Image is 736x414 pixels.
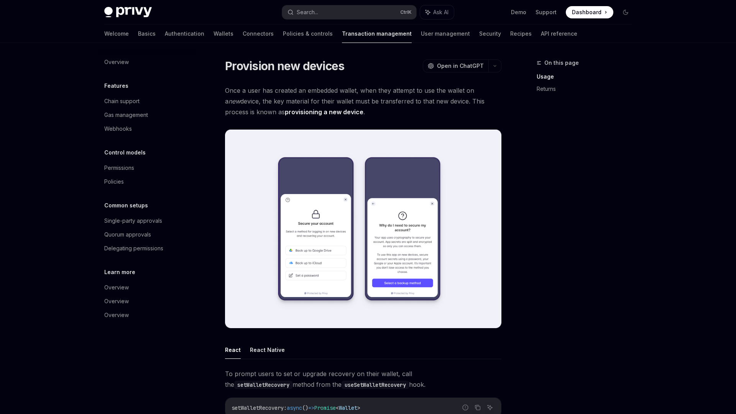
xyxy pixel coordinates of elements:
[225,130,501,329] img: recovery-hero
[234,381,292,389] code: setWalletRecovery
[243,25,274,43] a: Connectors
[104,177,124,186] div: Policies
[104,244,163,253] div: Delegating permissions
[104,124,132,133] div: Webhooks
[485,402,495,412] button: Ask AI
[98,281,196,294] a: Overview
[297,8,318,17] div: Search...
[98,214,196,228] a: Single-party approvals
[437,62,484,70] span: Open in ChatGPT
[566,6,613,18] a: Dashboard
[214,25,233,43] a: Wallets
[287,404,302,411] span: async
[285,108,363,116] strong: provisioning a new device
[104,310,129,320] div: Overview
[537,83,638,95] a: Returns
[104,25,129,43] a: Welcome
[104,230,151,239] div: Quorum approvals
[302,404,308,411] span: ()
[98,55,196,69] a: Overview
[104,283,129,292] div: Overview
[98,94,196,108] a: Chain support
[104,148,146,157] h5: Control models
[423,59,488,72] button: Open in ChatGPT
[342,25,412,43] a: Transaction management
[98,242,196,255] a: Delegating permissions
[572,8,601,16] span: Dashboard
[98,161,196,175] a: Permissions
[511,8,526,16] a: Demo
[342,381,409,389] code: useSetWalletRecovery
[104,97,140,106] div: Chain support
[479,25,501,43] a: Security
[165,25,204,43] a: Authentication
[250,341,285,359] button: React Native
[225,59,344,73] h1: Provision new devices
[104,7,152,18] img: dark logo
[460,402,470,412] button: Report incorrect code
[400,9,412,15] span: Ctrl K
[232,404,284,411] span: setWalletRecovery
[225,85,501,117] span: Once a user has created an embedded wallet, when they attempt to use the wallet on a device, the ...
[104,297,129,306] div: Overview
[510,25,532,43] a: Recipes
[433,8,449,16] span: Ask AI
[104,110,148,120] div: Gas management
[473,402,483,412] button: Copy the contents from the code block
[339,404,357,411] span: Wallet
[138,25,156,43] a: Basics
[225,368,501,390] span: To prompt users to set or upgrade recovery on their wallet, call the method from the hook.
[98,308,196,322] a: Overview
[284,404,287,411] span: :
[104,268,135,277] h5: Learn more
[619,6,632,18] button: Toggle dark mode
[282,5,416,19] button: Search...CtrlK
[228,97,240,105] em: new
[357,404,360,411] span: >
[537,71,638,83] a: Usage
[421,25,470,43] a: User management
[104,163,134,172] div: Permissions
[104,58,129,67] div: Overview
[104,81,128,90] h5: Features
[336,404,339,411] span: <
[536,8,557,16] a: Support
[541,25,577,43] a: API reference
[104,216,162,225] div: Single-party approvals
[225,341,241,359] button: React
[98,228,196,242] a: Quorum approvals
[283,25,333,43] a: Policies & controls
[98,122,196,136] a: Webhooks
[98,108,196,122] a: Gas management
[420,5,454,19] button: Ask AI
[104,201,148,210] h5: Common setups
[98,175,196,189] a: Policies
[314,404,336,411] span: Promise
[308,404,314,411] span: =>
[544,58,579,67] span: On this page
[98,294,196,308] a: Overview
